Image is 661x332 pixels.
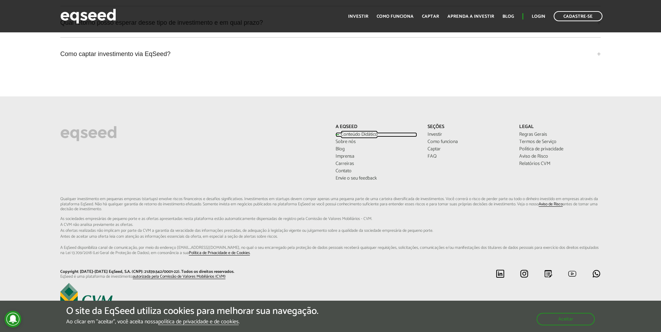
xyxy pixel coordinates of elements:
[60,229,601,233] span: As ofertas realizadas não implicam por parte da CVM a garantia da veracidade das informações p...
[60,7,116,25] img: EqSeed
[60,223,601,227] span: A CVM não analisa previamente as ofertas.
[554,11,602,21] a: Cadastre-se
[519,140,600,144] a: Termos de Serviço
[519,161,600,166] a: Relatórios CVM
[336,140,417,144] a: Sobre nós
[422,14,439,19] a: Captar
[66,306,318,317] h5: O site da EqSeed utiliza cookies para melhorar sua navegação.
[348,14,368,19] a: Investir
[60,274,325,279] p: EqSeed é uma plataforma de investimento
[428,140,509,144] a: Como funciona
[336,176,417,181] a: Envie o seu feedback
[428,154,509,159] a: FAQ
[60,45,601,63] a: Como captar investimento via EqSeed?
[133,275,225,279] a: autorizada pela Comissão de Valores Mobiliários (CVM)
[60,124,117,143] img: EqSeed Logo
[336,154,417,159] a: Imprensa
[496,269,505,278] img: linkedin.svg
[519,154,600,159] a: Aviso de Risco
[158,319,239,325] a: política de privacidade e de cookies
[377,14,414,19] a: Como funciona
[66,318,318,325] p: Ao clicar em "aceitar", você aceita nossa .
[428,147,509,152] a: Captar
[537,313,595,325] button: Aceitar
[60,283,113,311] img: EqSeed é uma plataforma de investimento autorizada pela Comissão de Valores Mobiliários (CVM)
[539,202,563,207] a: Aviso de Risco
[532,14,545,19] a: Login
[60,269,325,274] p: Copyright [DATE]-[DATE] EqSeed, S.A. (CNPJ: 21.839.542/0001-22). Todos os direitos reservados.
[428,124,509,130] p: Seções
[502,14,514,19] a: Blog
[428,132,509,137] a: Investir
[60,235,601,239] span: Antes de aceitar uma oferta leia com atenção as informações essenciais da oferta, em especial...
[189,251,250,255] a: Política de Privacidade e de Cookies
[60,217,601,221] span: As sociedades empresárias de pequeno porte e as ofertas apresentadas nesta plataforma estão aut...
[519,132,600,137] a: Regras Gerais
[520,269,529,278] img: instagram.svg
[336,124,417,130] p: A EqSeed
[336,147,417,152] a: Blog
[336,161,417,166] a: Carreiras
[519,124,600,130] p: Legal
[592,269,601,278] img: whatsapp.svg
[544,269,553,278] img: blog.svg
[519,147,600,152] a: Política de privacidade
[336,169,417,174] a: Contato
[447,14,494,19] a: Aprenda a investir
[60,197,601,255] p: Qualquer investimento em pequenas empresas (startups) envolve riscos financeiros e desafios signi...
[568,269,577,278] img: youtube.svg
[336,132,417,137] a: Conteúdo Didático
